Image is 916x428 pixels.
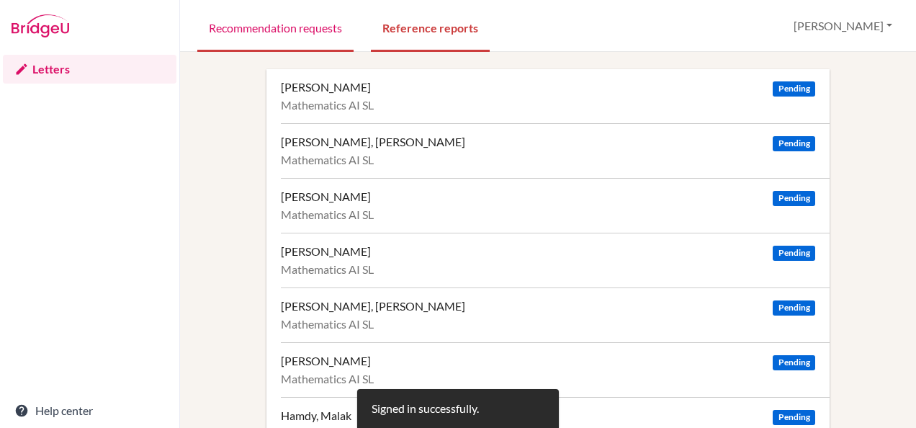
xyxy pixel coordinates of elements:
[281,233,830,287] a: [PERSON_NAME] Pending Mathematics AI SL
[773,81,814,97] span: Pending
[372,400,479,417] div: Signed in successfully.
[281,153,815,167] div: Mathematics AI SL
[281,208,815,222] div: Mathematics AI SL
[281,287,830,342] a: [PERSON_NAME], [PERSON_NAME] Pending Mathematics AI SL
[281,354,371,368] div: [PERSON_NAME]
[281,262,815,277] div: Mathematics AI SL
[281,135,465,149] div: [PERSON_NAME], [PERSON_NAME]
[281,80,371,94] div: [PERSON_NAME]
[281,299,465,313] div: [PERSON_NAME], [PERSON_NAME]
[281,342,830,397] a: [PERSON_NAME] Pending Mathematics AI SL
[281,178,830,233] a: [PERSON_NAME] Pending Mathematics AI SL
[197,2,354,52] a: Recommendation requests
[281,98,815,112] div: Mathematics AI SL
[281,372,815,386] div: Mathematics AI SL
[787,12,899,40] button: [PERSON_NAME]
[773,191,814,206] span: Pending
[773,355,814,370] span: Pending
[371,2,490,52] a: Reference reports
[281,317,815,331] div: Mathematics AI SL
[281,244,371,259] div: [PERSON_NAME]
[281,123,830,178] a: [PERSON_NAME], [PERSON_NAME] Pending Mathematics AI SL
[281,69,830,123] a: [PERSON_NAME] Pending Mathematics AI SL
[773,136,814,151] span: Pending
[773,246,814,261] span: Pending
[12,14,69,37] img: Bridge-U
[3,55,176,84] a: Letters
[773,300,814,316] span: Pending
[281,190,371,204] div: [PERSON_NAME]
